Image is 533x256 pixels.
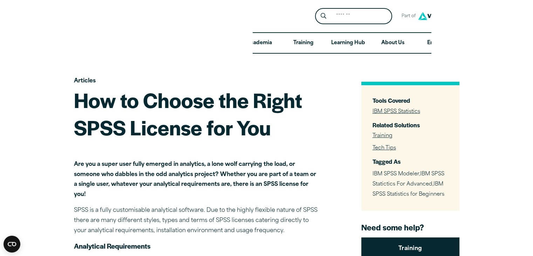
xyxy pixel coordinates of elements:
[74,76,319,86] p: Articles
[4,236,20,252] button: Open CMP widget
[118,33,162,53] a: Software
[371,33,415,53] a: About Us
[373,133,392,139] a: Training
[326,33,371,53] a: Learning Hub
[74,33,459,53] nav: Desktop version of site main menu
[315,8,392,25] form: Site Header Search Form
[75,7,131,25] img: SPSS Analytics Partner
[373,171,419,177] span: IBM SPSS Modeler
[416,9,458,22] img: Version1 Logo
[74,241,151,251] strong: Analytical Requirements
[361,222,459,233] h4: Need some help?
[373,109,420,114] a: IBM SPSS Statistics
[373,157,448,166] h3: Tagged As
[317,10,330,23] button: Search magnifying glass icon
[398,11,416,21] span: Part of
[74,162,316,197] strong: Are you a super user fully emerged in analytics, a lone wolf carrying the load, or someone who da...
[162,33,237,53] a: Industries & Case Studies
[373,96,448,105] h3: Tools Covered
[373,121,448,129] h3: Related Solutions
[373,146,396,151] a: Tech Tips
[373,171,444,187] span: IBM SPSS Statictics For Advanced
[321,13,326,19] svg: Search magnifying glass icon
[373,182,444,197] span: IBM SPSS Statistics for Beginners
[74,86,319,141] h1: How to Choose the Right SPSS License for You
[373,171,444,197] span: , ,
[74,33,118,53] a: Solutions
[415,33,459,53] a: Enquire
[237,33,281,53] a: Academia
[281,33,325,53] a: Training
[74,206,319,236] p: SPSS is a fully customisable analytical software. Due to the highly flexible nature of SPSS there...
